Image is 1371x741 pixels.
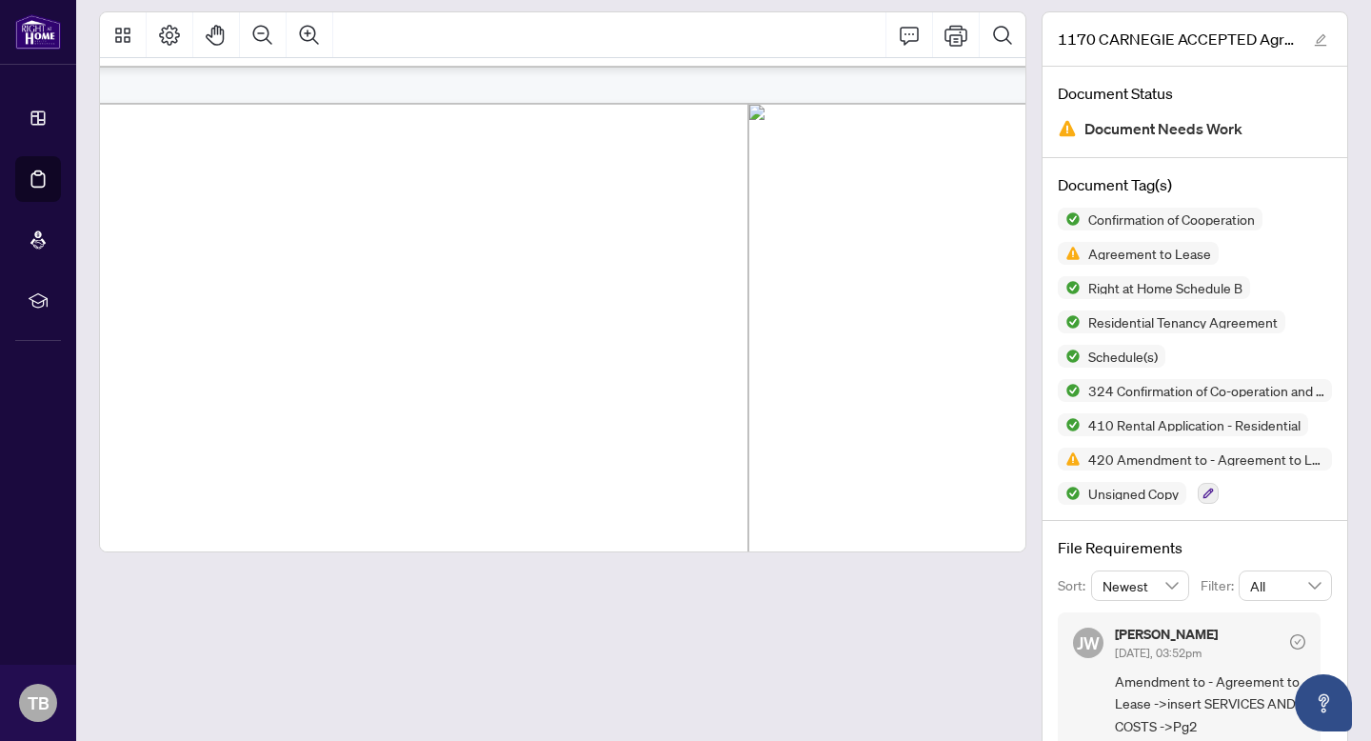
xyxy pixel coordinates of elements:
h4: Document Tag(s) [1058,173,1332,196]
span: Schedule(s) [1081,350,1165,363]
span: [DATE], 03:52pm [1115,646,1202,660]
h4: File Requirements [1058,536,1332,559]
button: Open asap [1295,674,1352,731]
img: Status Icon [1058,242,1081,265]
img: Status Icon [1058,276,1081,299]
span: Residential Tenancy Agreement [1081,315,1285,329]
img: Status Icon [1058,482,1081,505]
h5: [PERSON_NAME] [1115,628,1218,641]
span: Confirmation of Cooperation [1081,212,1262,226]
img: Status Icon [1058,413,1081,436]
span: Unsigned Copy [1081,487,1186,500]
span: Document Needs Work [1084,116,1242,142]
p: Filter: [1201,575,1239,596]
img: Status Icon [1058,379,1081,402]
img: logo [15,14,61,50]
img: Status Icon [1058,310,1081,333]
span: 1170 CARNEGIE ACCEPTED Agreement to sign.pdf [1058,28,1296,50]
img: Status Icon [1058,448,1081,471]
span: check-circle [1290,634,1305,650]
span: TB [28,690,50,716]
h4: Document Status [1058,82,1332,105]
img: Status Icon [1058,345,1081,368]
p: Sort: [1058,575,1091,596]
img: Document Status [1058,119,1077,138]
span: Newest [1103,571,1179,600]
span: All [1250,571,1321,600]
span: Agreement to Lease [1081,247,1219,260]
span: Right at Home Schedule B [1081,281,1250,294]
span: 410 Rental Application - Residential [1081,418,1308,431]
span: edit [1314,33,1327,47]
img: Status Icon [1058,208,1081,230]
span: 324 Confirmation of Co-operation and Representation - Tenant/Landlord [1081,384,1332,397]
span: JW [1077,630,1100,656]
span: 420 Amendment to - Agreement to Lease - Residential [1081,452,1332,466]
